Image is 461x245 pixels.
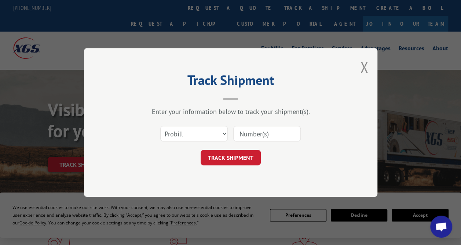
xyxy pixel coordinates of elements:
[360,57,368,77] button: Close modal
[121,75,341,89] h2: Track Shipment
[233,126,301,141] input: Number(s)
[121,107,341,116] div: Enter your information below to track your shipment(s).
[201,150,261,165] button: TRACK SHIPMENT
[430,216,452,238] div: Open chat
